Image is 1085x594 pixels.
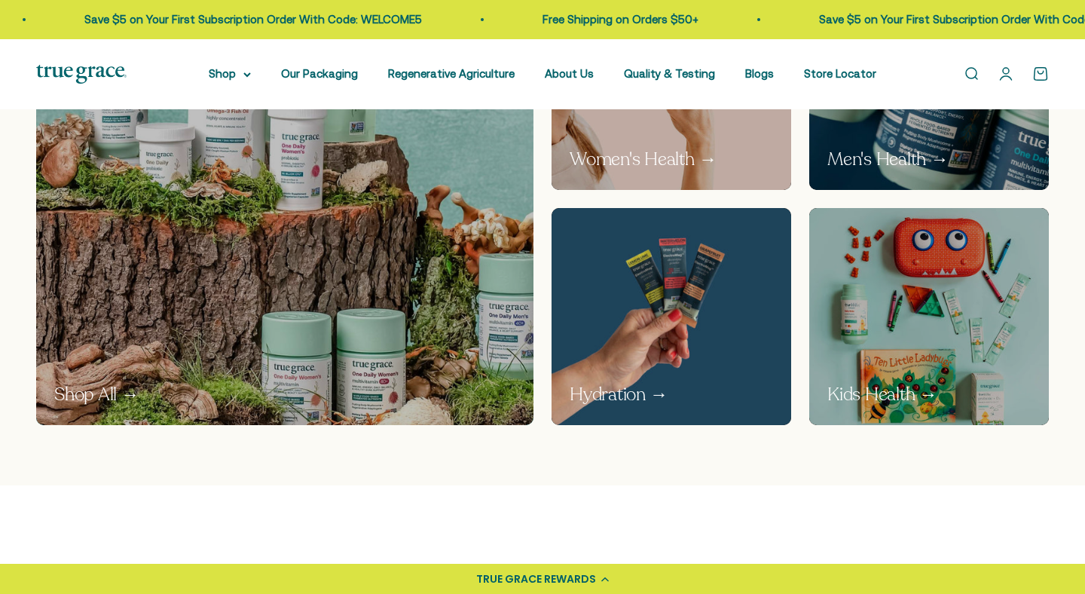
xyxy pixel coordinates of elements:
a: Free Shipping on Orders $50+ [542,13,698,26]
img: Collection of children's products including a red monster-shaped container, toys, and health prod... [809,208,1049,425]
p: Shop All → [54,382,139,408]
p: Women's Health → [570,147,717,173]
a: Regenerative Agriculture [388,67,515,80]
img: Hand holding three small packages of electrolyte powder of different flavors against a blue backg... [552,208,791,425]
p: Save $5 on Your First Subscription Order With Code: WELCOME5 [84,11,422,29]
a: Blogs [745,67,774,80]
p: Men's Health → [827,147,949,173]
a: About Us [545,67,594,80]
p: Kids Health → [827,382,937,408]
a: Store Locator [804,67,876,80]
a: Quality & Testing [624,67,715,80]
div: TRUE GRACE REWARDS [476,571,596,587]
summary: Shop [209,65,251,83]
a: Our Packaging [281,67,358,80]
p: Hydration → [570,382,668,408]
